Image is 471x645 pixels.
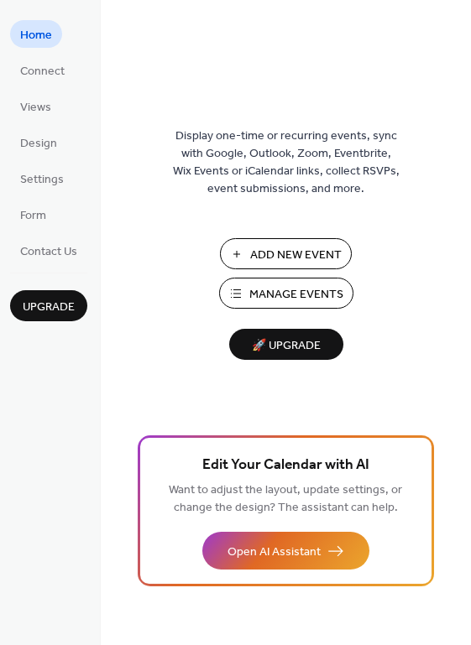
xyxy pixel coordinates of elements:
a: Views [10,92,61,120]
a: Connect [10,56,75,84]
span: Upgrade [23,299,75,316]
a: Settings [10,164,74,192]
span: Edit Your Calendar with AI [202,454,369,477]
span: Manage Events [249,286,343,304]
span: Contact Us [20,243,77,261]
span: 🚀 Upgrade [239,335,333,357]
a: Design [10,128,67,156]
a: Home [10,20,62,48]
span: Design [20,135,57,153]
span: Display one-time or recurring events, sync with Google, Outlook, Zoom, Eventbrite, Wix Events or ... [173,127,400,198]
span: Open AI Assistant [228,544,321,561]
span: Add New Event [250,247,342,264]
button: Upgrade [10,290,87,321]
a: Contact Us [10,237,87,264]
span: Home [20,27,52,44]
button: Manage Events [219,278,353,309]
button: Open AI Assistant [202,532,369,570]
span: Form [20,207,46,225]
span: Settings [20,171,64,189]
span: Connect [20,63,65,81]
span: Want to adjust the layout, update settings, or change the design? The assistant can help. [169,479,402,519]
a: Form [10,200,56,228]
button: Add New Event [220,238,352,269]
span: Views [20,99,51,117]
button: 🚀 Upgrade [229,329,343,360]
